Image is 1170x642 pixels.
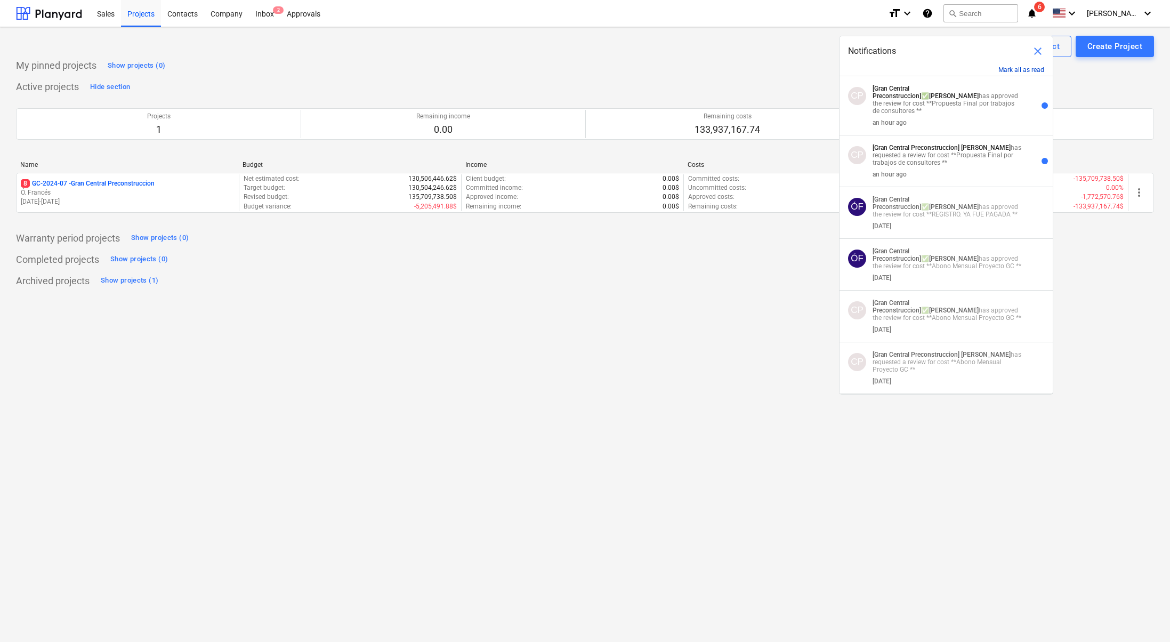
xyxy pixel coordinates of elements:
[1106,183,1124,192] p: 0.00%
[848,45,896,58] span: Notifications
[873,171,907,178] div: an hour ago
[87,78,133,95] button: Hide section
[244,183,285,192] p: Target budget :
[848,146,866,164] div: Claudia Perez
[1034,2,1045,12] span: 6
[851,202,864,212] span: ÓF
[848,87,866,105] div: Claudia Perez
[105,57,168,74] button: Show projects (0)
[929,92,979,100] strong: [PERSON_NAME]
[16,232,120,245] p: Warranty period projects
[110,253,168,266] div: Show projects (0)
[663,202,679,211] p: 0.00$
[244,202,292,211] p: Budget variance :
[414,202,457,211] p: -5,205,491.88$
[688,174,739,183] p: Committed costs :
[20,161,234,168] div: Name
[16,81,79,93] p: Active projects
[943,4,1018,22] button: Search
[244,192,289,202] p: Revised budget :
[16,253,99,266] p: Completed projects
[961,144,1011,151] strong: [PERSON_NAME]
[243,161,456,168] div: Budget
[1117,591,1170,642] div: Widget de chat
[873,85,921,100] strong: [Gran Central Preconstruccion]
[465,161,679,168] div: Income
[466,174,506,183] p: Client budget :
[688,202,738,211] p: Remaining costs :
[851,150,864,160] span: CP
[695,123,760,136] p: 133,937,167.74
[998,66,1044,74] button: Mark all as read
[1081,192,1124,202] p: -1,772,570.76$
[1076,36,1154,57] button: Create Project
[851,305,864,315] span: CP
[1074,202,1124,211] p: -133,937,167.74$
[873,247,1021,270] p: ✅ has approved the review for cost **Abono Mensual Proyecto GC **
[1066,7,1078,20] i: keyboard_arrow_down
[408,183,457,192] p: 130,504,246.62$
[1031,45,1044,58] span: close
[1087,9,1140,18] span: [PERSON_NAME]
[873,299,1021,322] p: ✅ has approved the review for cost **Abono Mensual Proyecto GC **
[848,301,866,319] div: Claudia Perez
[873,299,921,314] strong: [Gran Central Preconstruccion]
[273,6,284,14] span: 2
[873,326,891,333] div: [DATE]
[851,91,864,101] span: CP
[851,357,864,367] span: CP
[873,378,891,385] div: [DATE]
[929,203,979,211] strong: [PERSON_NAME]
[695,112,760,121] p: Remaining costs
[408,174,457,183] p: 130,506,446.62$
[961,351,1011,358] strong: [PERSON_NAME]
[873,196,921,211] strong: [Gran Central Preconstruccion]
[848,198,866,216] div: Óscar Francés
[873,144,1021,166] p: has requested a review for cost **Propuesta Final por trabajos de consultores **
[21,179,30,188] span: 8
[147,123,171,136] p: 1
[929,307,979,314] strong: [PERSON_NAME]
[466,202,521,211] p: Remaining income :
[663,183,679,192] p: 0.00$
[848,250,866,268] div: Óscar Francés
[21,188,235,197] p: Ó. Francés
[1074,174,1124,183] p: -135,709,738.50$
[848,353,866,371] div: Claudia Perez
[873,274,891,282] div: [DATE]
[244,174,300,183] p: Net estimated cost :
[873,222,891,230] div: [DATE]
[108,60,165,72] div: Show projects (0)
[16,59,96,72] p: My pinned projects
[1133,186,1145,199] span: more_vert
[108,251,171,268] button: Show projects (0)
[873,247,921,262] strong: [Gran Central Preconstruccion]
[873,85,1021,115] p: ✅ has approved the review for cost **Propuesta Final por trabajos de consultores **
[873,144,959,151] strong: [Gran Central Preconstruccion]
[90,81,130,93] div: Hide section
[131,232,189,244] div: Show projects (0)
[873,351,1021,373] p: has requested a review for cost **Abono Mensual Proyecto GC **
[663,192,679,202] p: 0.00$
[147,112,171,121] p: Projects
[416,123,470,136] p: 0.00
[873,196,1021,218] p: ✅ has approved the review for cost **REGISTRO. YA FUE PAGADA **
[466,183,523,192] p: Committed income :
[21,179,155,188] p: GC-2024-07 - Gran Central Preconstruccion
[1141,7,1154,20] i: keyboard_arrow_down
[851,253,864,263] span: ÓF
[408,192,457,202] p: 135,709,738.50$
[688,161,901,168] div: Costs
[128,230,191,247] button: Show projects (0)
[688,183,746,192] p: Uncommitted costs :
[21,179,235,206] div: 8GC-2024-07 -Gran Central PreconstruccionÓ. Francés[DATE]-[DATE]
[929,255,979,262] strong: [PERSON_NAME]
[101,275,158,287] div: Show projects (1)
[16,275,90,287] p: Archived projects
[98,272,161,290] button: Show projects (1)
[416,112,470,121] p: Remaining income
[873,119,907,126] div: an hour ago
[688,192,735,202] p: Approved costs :
[663,174,679,183] p: 0.00$
[873,351,959,358] strong: [Gran Central Preconstruccion]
